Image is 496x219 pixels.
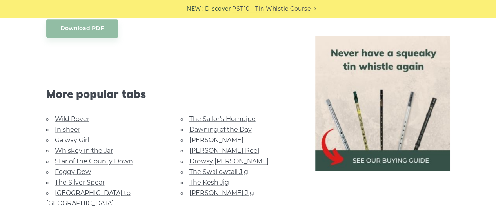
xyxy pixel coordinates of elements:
span: NEW: [187,4,203,13]
a: Foggy Dew [55,168,91,176]
a: Galway Girl [55,136,89,144]
a: [PERSON_NAME] [189,136,243,144]
a: Wild Rover [55,115,89,123]
a: Star of the County Down [55,157,133,165]
a: The Silver Spear [55,179,105,186]
a: Download PDF [46,19,118,38]
a: Drowsy [PERSON_NAME] [189,157,269,165]
a: [PERSON_NAME] Jig [189,189,254,197]
a: Dawning of the Day [189,126,252,133]
a: [GEOGRAPHIC_DATA] to [GEOGRAPHIC_DATA] [46,189,131,207]
a: PST10 - Tin Whistle Course [232,4,311,13]
a: The Swallowtail Jig [189,168,248,176]
img: tin whistle buying guide [315,36,450,171]
a: Inisheer [55,126,80,133]
a: The Kesh Jig [189,179,229,186]
a: Whiskey in the Jar [55,147,113,154]
span: More popular tabs [46,87,296,101]
span: Discover [205,4,231,13]
a: The Sailor’s Hornpipe [189,115,256,123]
a: [PERSON_NAME] Reel [189,147,259,154]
